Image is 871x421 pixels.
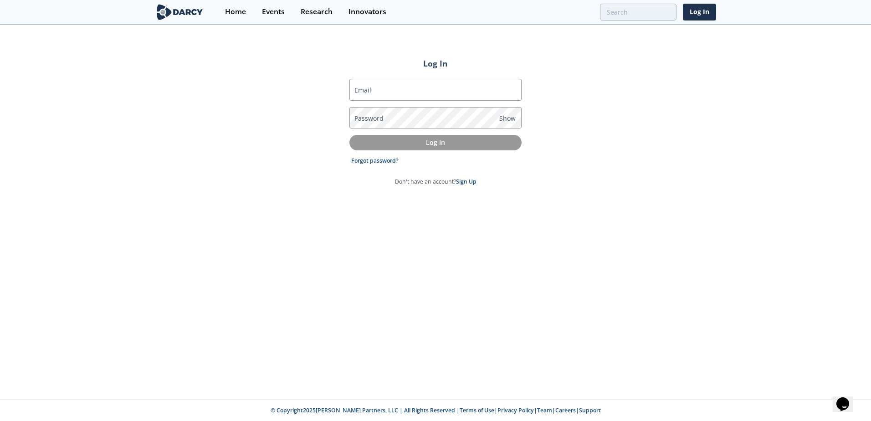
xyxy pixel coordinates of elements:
[499,113,516,123] span: Show
[683,4,716,21] a: Log In
[349,135,522,150] button: Log In
[833,385,862,412] iframe: chat widget
[460,406,494,414] a: Terms of Use
[155,4,205,20] img: logo-wide.svg
[349,57,522,69] h2: Log In
[497,406,534,414] a: Privacy Policy
[262,8,285,15] div: Events
[301,8,333,15] div: Research
[395,178,476,186] p: Don't have an account?
[225,8,246,15] div: Home
[354,113,384,123] label: Password
[537,406,552,414] a: Team
[348,8,386,15] div: Innovators
[456,178,476,185] a: Sign Up
[555,406,576,414] a: Careers
[356,138,515,147] p: Log In
[600,4,676,21] input: Advanced Search
[579,406,601,414] a: Support
[354,85,371,95] label: Email
[98,406,773,415] p: © Copyright 2025 [PERSON_NAME] Partners, LLC | All Rights Reserved | | | | |
[351,157,399,165] a: Forgot password?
